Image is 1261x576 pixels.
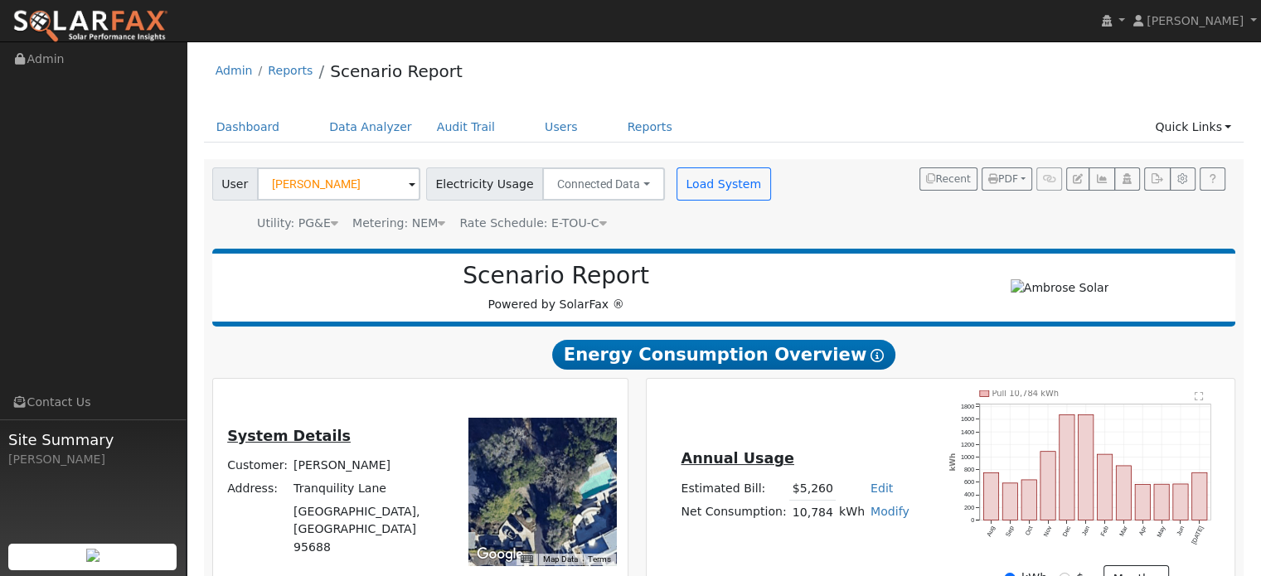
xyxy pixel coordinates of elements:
rect: onclick="" [1060,414,1074,520]
a: Edit [871,482,893,495]
td: Address: [225,477,291,501]
text: 600 [964,478,974,486]
button: Settings [1170,167,1196,191]
u: System Details [227,428,351,444]
text:  [1195,391,1204,401]
rect: onclick="" [1079,414,1094,520]
img: Google [473,544,527,565]
text: Dec [1061,525,1073,538]
a: Dashboard [204,112,293,143]
button: Connected Data [542,167,665,201]
td: Customer: [225,453,291,477]
a: Open this area in Google Maps (opens a new window) [473,544,527,565]
text: Sep [1004,525,1016,538]
rect: onclick="" [1173,484,1188,520]
button: Export Interval Data [1144,167,1170,191]
u: Annual Usage [681,450,793,467]
rect: onclick="" [1021,480,1036,520]
text: 1600 [961,415,974,423]
button: Edit User [1066,167,1089,191]
div: Powered by SolarFax ® [221,262,892,313]
text: Mar [1118,525,1129,538]
td: $5,260 [789,477,836,501]
img: Ambrose Solar [1011,279,1109,297]
button: Login As [1114,167,1140,191]
a: Scenario Report [330,61,463,81]
text: Feb [1099,525,1110,537]
button: PDF [982,167,1032,191]
text: 1800 [961,403,974,410]
span: Electricity Usage [426,167,543,201]
a: Users [532,112,590,143]
span: Alias: HETOUC [459,216,606,230]
span: User [212,167,258,201]
rect: onclick="" [1098,454,1113,520]
text: May [1156,525,1167,539]
span: [PERSON_NAME] [1147,14,1244,27]
rect: onclick="" [1040,452,1055,520]
rect: onclick="" [1154,484,1169,520]
td: Tranquility Lane [291,477,446,501]
span: Energy Consumption Overview [552,340,895,370]
rect: onclick="" [983,472,998,520]
a: Quick Links [1142,112,1244,143]
text: 0 [971,516,974,524]
span: Site Summary [8,428,177,451]
a: Admin [216,64,253,77]
text: kWh [949,453,958,472]
text: Oct [1024,525,1035,536]
input: Select a User [257,167,420,201]
button: Keyboard shortcuts [521,554,532,565]
text: Jan [1080,525,1091,537]
div: Utility: PG&E [257,215,338,232]
rect: onclick="" [1002,483,1017,520]
text: Aug [985,525,997,538]
rect: onclick="" [1135,485,1150,520]
text: [DATE] [1190,525,1205,545]
text: 800 [964,466,974,473]
img: SolarFax [12,9,168,44]
text: 1200 [961,441,974,448]
text: Apr [1137,525,1148,537]
a: Modify [871,505,909,518]
td: kWh [836,501,867,525]
button: Map Data [543,554,578,565]
text: 1000 [961,453,974,461]
a: Data Analyzer [317,112,424,143]
img: retrieve [86,549,99,562]
button: Recent [919,167,977,191]
text: 400 [964,491,974,498]
div: Metering: NEM [352,215,445,232]
span: PDF [988,173,1018,185]
td: [PERSON_NAME] [291,453,446,477]
text: Nov [1042,525,1054,538]
td: [GEOGRAPHIC_DATA], [GEOGRAPHIC_DATA] 95688 [291,501,446,559]
td: 10,784 [789,501,836,525]
text: 1400 [961,428,974,435]
td: Estimated Bill: [678,477,789,501]
a: Reports [615,112,685,143]
a: Audit Trail [424,112,507,143]
button: Multi-Series Graph [1089,167,1114,191]
a: Terms [588,554,611,564]
div: [PERSON_NAME] [8,451,177,468]
h2: Scenario Report [229,262,883,290]
text: Pull 10,784 kWh [992,389,1060,398]
rect: onclick="" [1192,472,1207,520]
a: Reports [268,64,313,77]
rect: onclick="" [1116,466,1131,520]
text: Jun [1175,525,1186,537]
a: Help Link [1200,167,1225,191]
text: 200 [964,504,974,511]
button: Load System [677,167,771,201]
td: Net Consumption: [678,501,789,525]
i: Show Help [871,349,884,362]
